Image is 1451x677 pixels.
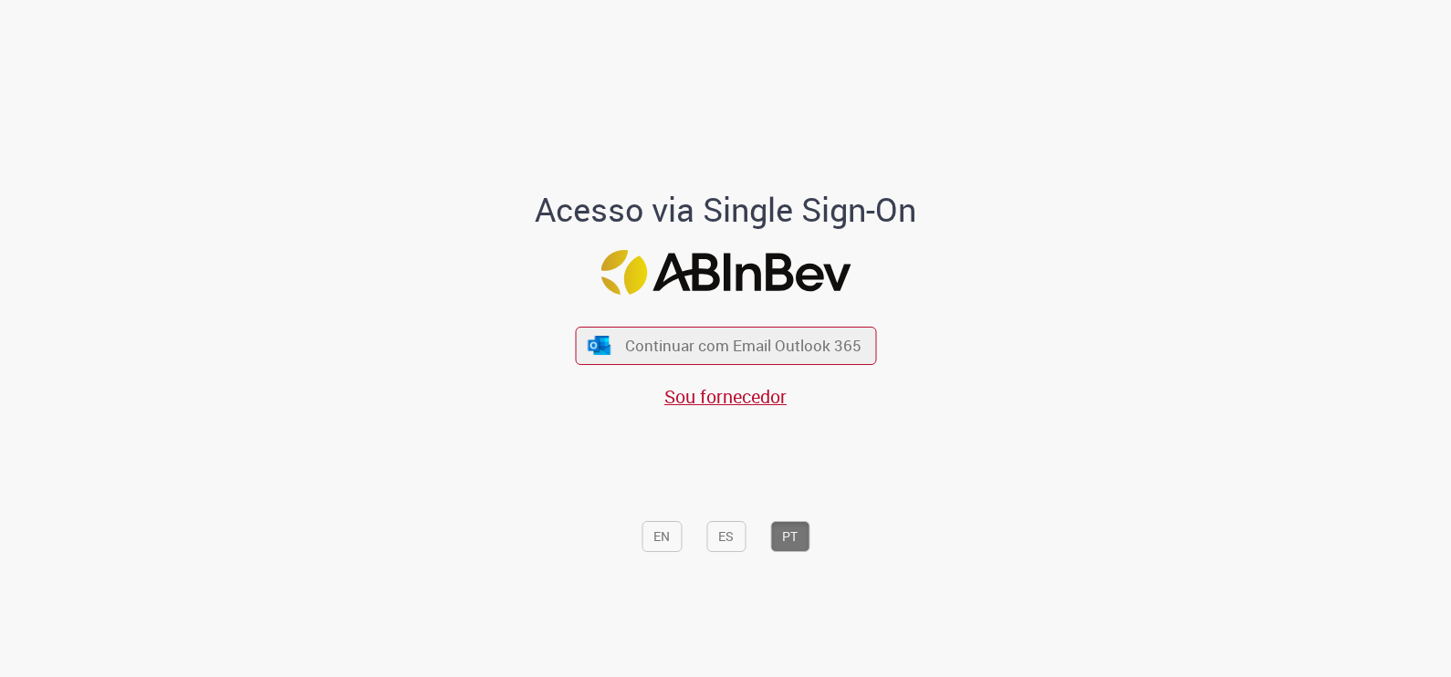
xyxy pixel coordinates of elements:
[642,521,682,552] button: EN
[587,336,612,355] img: ícone Azure/Microsoft 360
[664,384,787,409] a: Sou fornecedor
[575,327,876,364] button: ícone Azure/Microsoft 360 Continuar com Email Outlook 365
[600,250,851,295] img: Logo ABInBev
[706,521,746,552] button: ES
[770,521,809,552] button: PT
[473,192,979,228] h1: Acesso via Single Sign-On
[625,336,861,357] span: Continuar com Email Outlook 365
